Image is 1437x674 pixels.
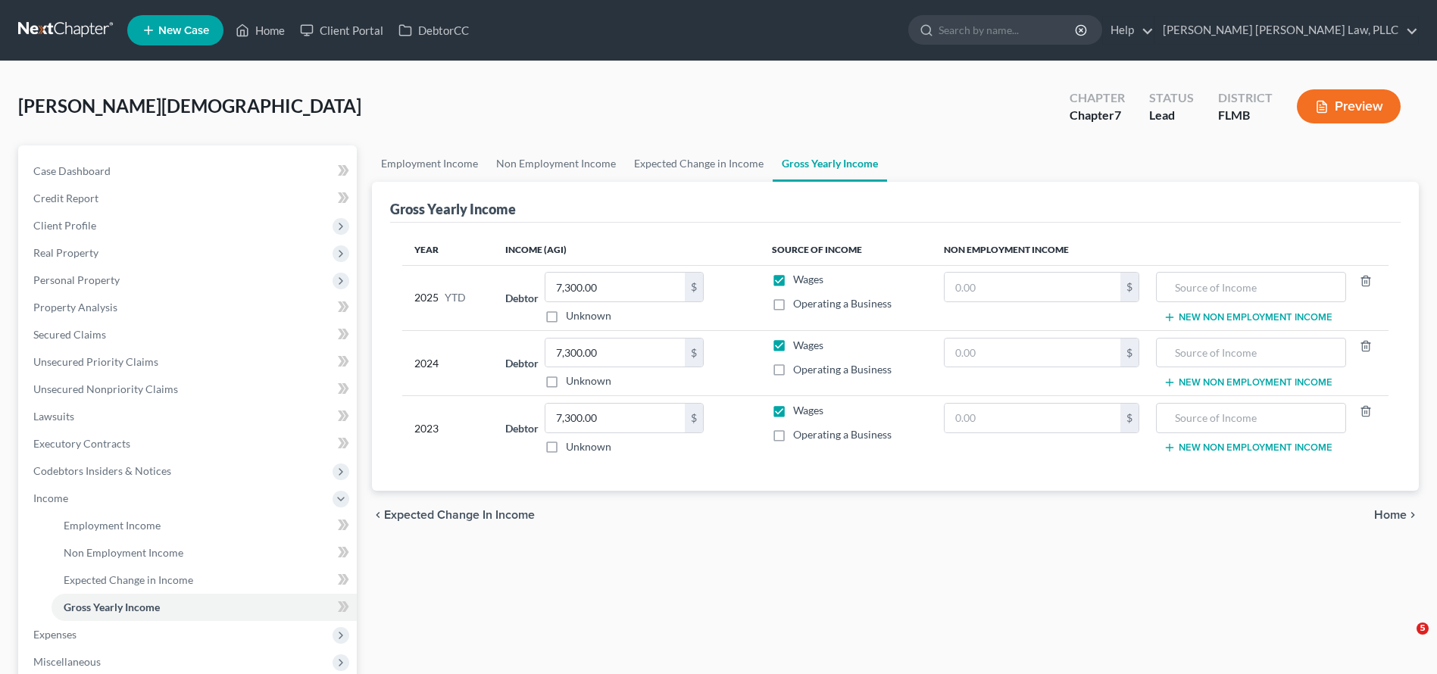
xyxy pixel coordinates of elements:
div: 2025 [414,272,481,323]
div: Chapter [1070,107,1125,124]
span: Employment Income [64,519,161,532]
div: $ [1120,273,1139,301]
a: Property Analysis [21,294,357,321]
span: Miscellaneous [33,655,101,668]
div: $ [1120,339,1139,367]
button: Home chevron_right [1374,509,1419,521]
a: Employment Income [372,145,487,182]
span: Wages [793,339,823,351]
span: Real Property [33,246,98,259]
span: Income [33,491,68,504]
div: Chapter [1070,89,1125,107]
span: Gross Yearly Income [64,601,160,613]
input: 0.00 [945,273,1120,301]
div: Lead [1149,107,1194,124]
span: 5 [1417,623,1429,635]
button: New Non Employment Income [1164,311,1332,323]
th: Income (AGI) [493,235,760,265]
th: Non Employment Income [932,235,1389,265]
a: Gross Yearly Income [773,145,887,182]
span: Expected Change in Income [384,509,535,521]
span: YTD [445,290,466,305]
a: Executory Contracts [21,430,357,457]
div: 2023 [414,403,481,454]
span: Secured Claims [33,328,106,341]
span: Personal Property [33,273,120,286]
input: Search by name... [939,16,1077,44]
div: 2024 [414,338,481,389]
label: Debtor [505,290,539,306]
span: Client Profile [33,219,96,232]
a: Expected Change in Income [625,145,773,182]
span: Expected Change in Income [64,573,193,586]
a: Case Dashboard [21,158,357,185]
label: Debtor [505,355,539,371]
span: Unsecured Nonpriority Claims [33,382,178,395]
div: District [1218,89,1273,107]
span: Executory Contracts [33,437,130,450]
th: Year [402,235,493,265]
div: $ [685,404,703,432]
input: 0.00 [945,339,1120,367]
span: Lawsuits [33,410,74,423]
input: 0.00 [545,404,685,432]
span: Operating a Business [793,428,892,441]
div: $ [685,339,703,367]
button: New Non Employment Income [1164,376,1332,388]
div: $ [1120,404,1139,432]
a: DebtorCC [391,17,476,44]
input: 0.00 [545,273,685,301]
span: Home [1374,509,1407,521]
span: New Case [158,25,209,36]
input: 0.00 [545,339,685,367]
a: Gross Yearly Income [52,594,357,621]
input: Source of Income [1164,339,1338,367]
span: Wages [793,273,823,286]
button: New Non Employment Income [1164,442,1332,454]
label: Unknown [566,308,611,323]
label: Debtor [505,420,539,436]
a: Secured Claims [21,321,357,348]
a: Help [1103,17,1154,44]
i: chevron_right [1407,509,1419,521]
input: Source of Income [1164,404,1338,432]
a: Unsecured Priority Claims [21,348,357,376]
input: Source of Income [1164,273,1338,301]
input: 0.00 [945,404,1120,432]
i: chevron_left [372,509,384,521]
iframe: Intercom live chat [1385,623,1422,659]
a: Non Employment Income [487,145,625,182]
span: Case Dashboard [33,164,111,177]
button: chevron_left Expected Change in Income [372,509,535,521]
a: Client Portal [292,17,391,44]
span: 7 [1114,108,1121,122]
button: Preview [1297,89,1401,123]
a: Credit Report [21,185,357,212]
span: Non Employment Income [64,546,183,559]
span: Wages [793,404,823,417]
a: [PERSON_NAME] [PERSON_NAME] Law, PLLC [1155,17,1418,44]
span: Credit Report [33,192,98,204]
div: FLMB [1218,107,1273,124]
a: Non Employment Income [52,539,357,566]
span: [PERSON_NAME][DEMOGRAPHIC_DATA] [18,95,361,117]
span: Unsecured Priority Claims [33,355,158,368]
a: Lawsuits [21,403,357,430]
label: Unknown [566,439,611,454]
a: Employment Income [52,512,357,539]
a: Expected Change in Income [52,566,357,594]
span: Operating a Business [793,363,892,376]
label: Unknown [566,373,611,388]
span: Codebtors Insiders & Notices [33,464,171,477]
span: Expenses [33,628,77,641]
div: Gross Yearly Income [390,200,516,218]
th: Source of Income [760,235,932,265]
span: Property Analysis [33,301,117,314]
div: Status [1149,89,1194,107]
a: Unsecured Nonpriority Claims [21,376,357,403]
a: Home [228,17,292,44]
span: Operating a Business [793,297,892,310]
div: $ [685,273,703,301]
